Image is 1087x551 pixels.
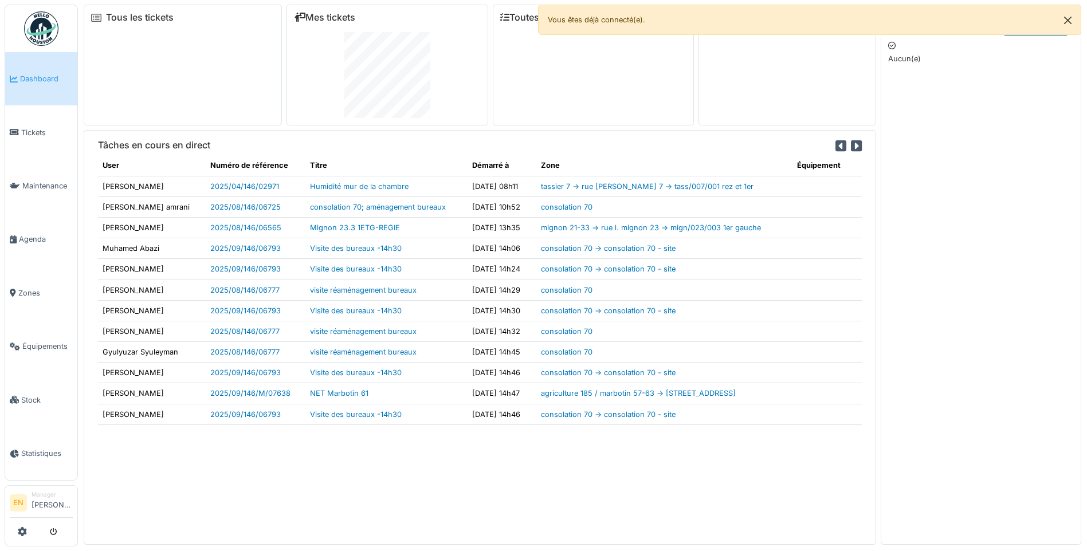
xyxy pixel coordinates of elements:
h6: Tâches en cours en direct [98,140,210,151]
img: Badge_color-CXgf-gQk.svg [24,11,58,46]
a: Mignon 23.3 1ETG-REGIE [310,223,400,232]
td: [PERSON_NAME] [98,259,206,280]
th: Zone [536,155,792,176]
td: [DATE] 13h35 [468,217,537,238]
a: visite réaménagement bureaux [310,286,417,294]
a: consolation 70 [541,327,592,336]
a: consolation 70 -> consolation 70 - site [541,306,676,315]
div: Vous êtes déjà connecté(e). [538,5,1082,35]
td: [PERSON_NAME] [98,363,206,383]
a: Maintenance [5,159,77,212]
a: 2025/08/146/06777 [210,348,280,356]
a: Visite des bureaux -14h30 [310,265,402,273]
td: [DATE] 14h30 [468,300,537,321]
td: [DATE] 10h52 [468,196,537,217]
a: consolation 70 -> consolation 70 - site [541,410,676,419]
a: Visite des bureaux -14h30 [310,410,402,419]
span: Zones [18,288,73,298]
td: [PERSON_NAME] [98,383,206,404]
a: Agenda [5,212,77,266]
a: Toutes les tâches [500,12,586,23]
td: [DATE] 08h11 [468,176,537,196]
a: 2025/08/146/06725 [210,203,281,211]
a: 2025/09/146/06793 [210,368,281,377]
th: Démarré à [468,155,537,176]
a: 2025/09/146/06793 [210,244,281,253]
span: Tickets [21,127,73,138]
td: [DATE] 14h24 [468,259,537,280]
th: Équipement [792,155,862,176]
li: [PERSON_NAME] [32,490,73,515]
a: tassier 7 -> rue [PERSON_NAME] 7 -> tass/007/001 rez et 1er [541,182,754,191]
td: [PERSON_NAME] [98,217,206,238]
a: consolation 70 [541,286,592,294]
a: EN Manager[PERSON_NAME] [10,490,73,518]
div: Manager [32,490,73,499]
span: Maintenance [22,180,73,191]
span: translation missing: fr.shared.user [103,161,119,170]
a: Dashboard [5,52,77,105]
a: Visite des bureaux -14h30 [310,244,402,253]
span: Dashboard [20,73,73,84]
th: Numéro de référence [206,155,305,176]
a: visite réaménagement bureaux [310,327,417,336]
td: [PERSON_NAME] [98,300,206,321]
td: Muhamed Abazi [98,238,206,259]
a: 2025/04/146/02971 [210,182,279,191]
a: consolation 70 [541,348,592,356]
td: [DATE] 14h06 [468,238,537,259]
li: EN [10,494,27,511]
td: [DATE] 14h29 [468,280,537,300]
td: [PERSON_NAME] amrani [98,196,206,217]
a: 2025/09/146/06793 [210,265,281,273]
td: [DATE] 14h32 [468,321,537,341]
a: 2025/09/146/06793 [210,306,281,315]
td: [DATE] 14h46 [468,404,537,424]
td: [PERSON_NAME] [98,176,206,196]
a: Statistiques [5,427,77,480]
a: Tickets [5,105,77,159]
p: Aucun(e) [888,53,1074,64]
span: Équipements [22,341,73,352]
a: 2025/09/146/06793 [210,410,281,419]
td: [DATE] 14h45 [468,342,537,363]
button: Close [1055,5,1081,36]
td: [PERSON_NAME] [98,321,206,341]
a: agriculture 185 / marbotin 57-63 -> [STREET_ADDRESS] [541,389,736,397]
a: visite réaménagement bureaux [310,348,417,356]
span: Statistiques [21,448,73,459]
a: consolation 70 -> consolation 70 - site [541,244,676,253]
a: 2025/09/146/M/07638 [210,389,291,397]
span: Stock [21,395,73,406]
a: consolation 70 -> consolation 70 - site [541,368,676,377]
a: NET Marbotin 61 [310,389,368,397]
td: Gyulyuzar Syuleyman [98,342,206,363]
a: mignon 21-33 -> rue l. mignon 23 -> mign/023/003 1er gauche [541,223,761,232]
a: Équipements [5,320,77,373]
span: Agenda [19,234,73,245]
a: Visite des bureaux -14h30 [310,306,402,315]
a: Zones [5,266,77,320]
a: Stock [5,373,77,426]
td: [PERSON_NAME] [98,280,206,300]
a: Humidité mur de la chambre [310,182,409,191]
a: consolation 70 -> consolation 70 - site [541,265,676,273]
a: Tous les tickets [106,12,174,23]
td: [DATE] 14h46 [468,363,537,383]
a: Visite des bureaux -14h30 [310,368,402,377]
a: 2025/08/146/06777 [210,327,280,336]
td: [DATE] 14h47 [468,383,537,404]
td: [PERSON_NAME] [98,404,206,424]
a: Mes tickets [294,12,355,23]
a: consolation 70 [541,203,592,211]
a: 2025/08/146/06565 [210,223,281,232]
a: consolation 70; aménagement bureaux [310,203,446,211]
a: 2025/08/146/06777 [210,286,280,294]
th: Titre [305,155,468,176]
